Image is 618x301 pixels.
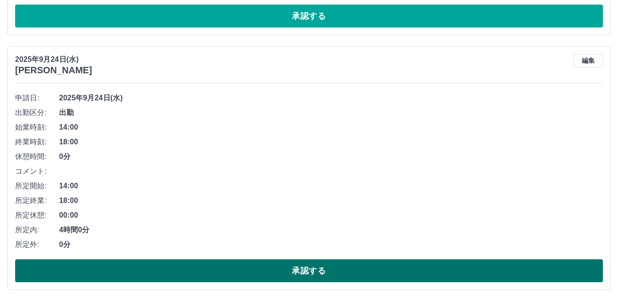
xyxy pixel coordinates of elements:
[15,259,603,282] button: 承認する
[59,224,603,235] span: 4時間0分
[15,181,59,192] span: 所定開始:
[59,210,603,221] span: 00:00
[15,239,59,250] span: 所定外:
[59,122,603,133] span: 14:00
[59,151,603,162] span: 0分
[59,107,603,118] span: 出勤
[15,65,92,76] h3: [PERSON_NAME]
[15,137,59,148] span: 終業時刻:
[59,181,603,192] span: 14:00
[574,54,603,68] button: 編集
[15,224,59,235] span: 所定内:
[15,107,59,118] span: 出勤区分:
[59,239,603,250] span: 0分
[59,137,603,148] span: 18:00
[15,93,59,104] span: 申請日:
[15,122,59,133] span: 始業時刻:
[15,210,59,221] span: 所定休憩:
[59,93,603,104] span: 2025年9月24日(水)
[15,151,59,162] span: 休憩時間:
[15,54,92,65] p: 2025年9月24日(水)
[15,195,59,206] span: 所定終業:
[15,5,603,27] button: 承認する
[15,166,59,177] span: コメント:
[59,195,603,206] span: 18:00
